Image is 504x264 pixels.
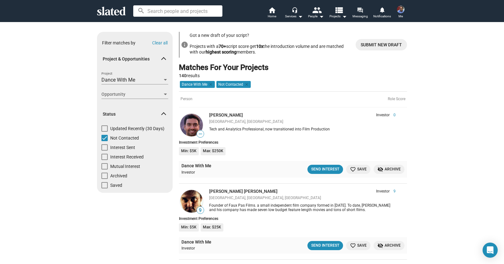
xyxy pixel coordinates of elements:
a: Michael Wade Johnson [179,189,204,214]
a: Notifications [371,6,393,20]
mat-icon: favorite_border [350,243,356,249]
mat-chip: Dance With Me [180,81,215,88]
span: Messaging [352,13,368,20]
span: Mutual Interest [110,163,140,169]
a: Dance With Me [181,163,211,169]
div: Founder of Faux Pas Films. a small independent film company formed in [DATE]. To date, [PERSON_NA... [209,203,396,212]
button: Send Interest [307,165,343,174]
div: Investment Preferences [179,216,407,221]
span: Dance With Me [101,77,135,83]
div: Send Interest [311,166,339,173]
button: Services [283,6,305,20]
span: Opportunity [101,91,163,98]
b: highest scoring [206,49,237,55]
input: Search people and projects [133,5,222,17]
span: 0 [390,113,396,118]
div: Send Interest [311,242,339,249]
button: Send Interest [307,241,343,250]
div: [GEOGRAPHIC_DATA], [GEOGRAPHIC_DATA], [GEOGRAPHIC_DATA] [209,196,396,201]
div: Investor [181,246,257,251]
div: Matches For Your Projects [179,63,268,73]
div: Projects with a script score get the introduction volume and are matched with our members. [190,42,351,56]
mat-icon: forum [357,7,363,13]
span: Save [350,166,367,173]
span: Not Contacted [110,135,139,141]
a: More Info [356,39,407,50]
a: [PERSON_NAME] [209,112,243,118]
span: Archived [110,173,127,179]
div: People [308,13,324,20]
li: Max: $250K [201,147,226,155]
span: Projects [329,13,347,20]
mat-expansion-panel-header: Project & Opportunities [97,49,173,69]
span: Investor [376,189,390,194]
button: Archive [374,165,404,174]
a: Dance With Me [181,239,211,245]
img: Suraj Gupta [180,114,203,136]
a: Messaging [349,6,371,20]
mat-icon: home [268,6,276,14]
span: Home [268,13,276,20]
h3: Got a new draft of your script? [190,32,351,38]
span: Archive [377,242,401,249]
span: Interest Sent [110,144,135,151]
div: Tech and Analytics Professional, now transitioned into Film Production [209,127,396,132]
mat-icon: visibility_off [377,243,383,249]
button: Projects [327,6,349,20]
img: Robert DiGregorio Jr [397,6,404,13]
mat-chip: Not Contacted [216,81,251,88]
mat-icon: people [312,5,321,14]
div: Open Intercom Messenger [483,243,498,258]
span: Updated Recently (30 Days) [110,125,164,132]
span: Archive [377,166,401,173]
span: Interest Received [110,154,144,160]
div: Status [97,125,173,192]
button: Clear all [152,40,168,45]
span: Investor [376,113,390,118]
mat-icon: notifications [379,7,385,13]
div: [GEOGRAPHIC_DATA], [GEOGRAPHIC_DATA] [209,119,396,124]
span: Me [398,13,403,20]
img: Michael Wade Johnson [180,190,203,213]
b: 10x [256,44,263,49]
span: Save [350,242,367,249]
mat-icon: favorite_border [350,166,356,172]
mat-icon: clear [207,82,213,87]
mat-icon: view_list [334,5,343,14]
mat-icon: arrow_drop_down [296,13,304,20]
div: Role Score [388,97,405,102]
button: Robert DiGregorio JrMe [393,4,408,21]
span: 9 [197,207,204,214]
a: Suraj Gupta [179,112,204,138]
strong: 140 [179,73,186,78]
div: Project & Opportunities [97,71,173,105]
button: Save [346,165,370,174]
sl-promotion: Got a new draft of your script? [179,32,407,58]
span: Status [103,111,162,117]
mat-icon: arrow_drop_down [318,13,325,20]
span: Notifications [373,13,391,20]
div: Filter matches by [102,40,135,46]
a: [PERSON_NAME] [PERSON_NAME] [209,189,278,194]
span: Saved [110,182,122,188]
mat-icon: info [181,41,188,49]
mat-icon: clear [243,82,249,87]
button: Save [346,241,370,250]
div: Person [179,91,407,107]
li: Max: $25K [201,223,223,232]
li: Min: $5K [179,223,199,232]
a: Home [261,6,283,20]
li: Min: $5K [179,147,199,155]
mat-expansion-panel-header: Status [97,104,173,124]
span: Submit new draft [361,39,402,50]
span: 9 [390,189,396,194]
div: Investor [181,170,257,175]
span: results [179,73,200,78]
span: Project & Opportunities [103,56,162,62]
div: Investment Preferences [179,140,407,145]
div: Services [285,13,303,20]
b: 70+ [219,44,226,49]
mat-icon: arrow_drop_down [341,13,348,20]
